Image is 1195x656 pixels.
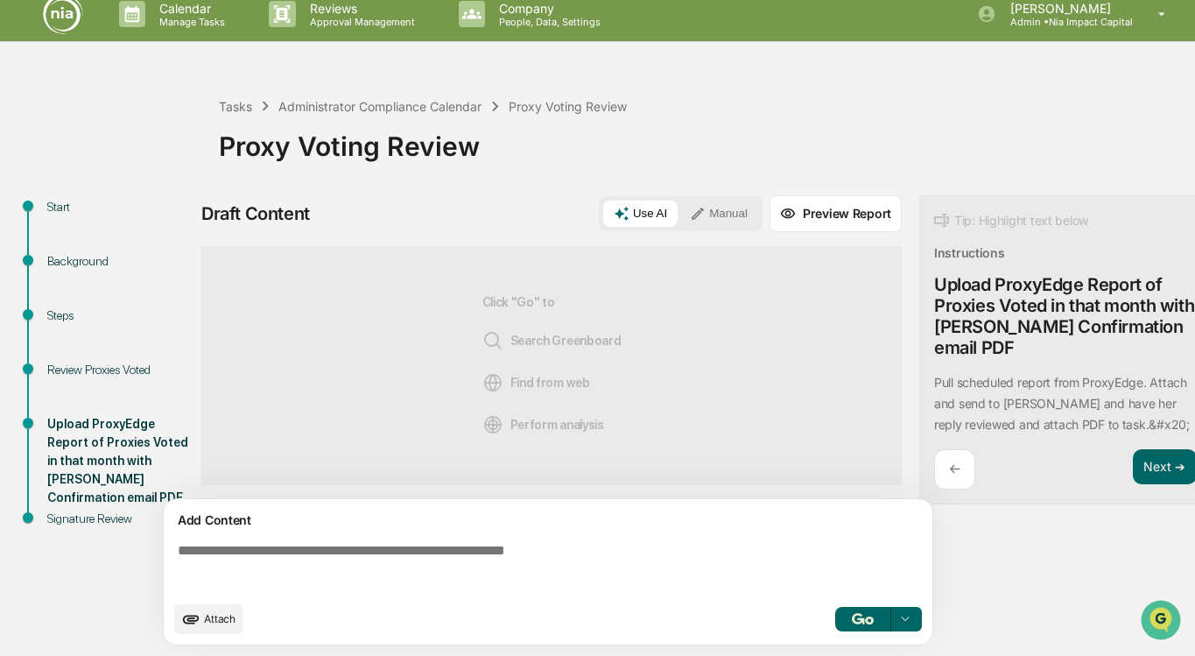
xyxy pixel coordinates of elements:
div: Start [47,198,191,216]
div: Add Content [174,510,922,531]
button: Start new chat [298,139,319,160]
div: Review Proxies Voted [47,361,191,379]
div: Draft Content [201,203,310,224]
span: Perform analysis [482,414,604,435]
div: Proxy Voting Review [219,116,1186,162]
p: People, Data, Settings [485,16,609,28]
button: Go [835,607,891,631]
button: Manual [679,201,758,227]
span: Find from web [482,372,590,393]
div: Click "Go" to [482,275,622,456]
p: Admin • Nia Impact Capital [996,16,1133,28]
div: Steps [47,307,191,325]
a: 🔎Data Lookup [11,247,117,279]
p: ← [949,461,960,477]
p: ​Pull scheduled report from ProxyEdge. Attach and send to [PERSON_NAME] and have her reply review... [934,375,1190,432]
div: Background [47,252,191,271]
p: Company [485,1,609,16]
button: Use AI [603,201,678,227]
span: Search Greenboard [482,330,622,351]
img: 1746055101610-c473b297-6a78-478c-a979-82029cc54cd1 [18,134,49,166]
p: Reviews [296,1,424,16]
div: Tip: Highlight text below [934,210,1088,231]
span: Data Lookup [35,254,110,272]
p: Manage Tasks [145,16,234,28]
p: How can we help? [18,37,319,65]
div: Proxy Voting Review [509,99,627,114]
span: Attestations [144,221,217,238]
a: 🖐️Preclearance [11,214,120,245]
p: Approval Management [296,16,424,28]
a: Powered byPylon [123,296,212,310]
div: Instructions [934,245,1005,260]
div: 🗄️ [127,222,141,236]
button: upload document [174,604,243,634]
span: Preclearance [35,221,113,238]
div: We're offline, we'll be back soon [60,152,228,166]
div: 🔎 [18,256,32,270]
div: Tasks [219,99,252,114]
img: Search [482,330,503,351]
img: Analysis [482,414,503,435]
div: Signature Review [47,510,191,528]
div: Start new chat [60,134,287,152]
iframe: Open customer support [1139,598,1186,645]
img: Go [852,613,873,624]
div: Upload ProxyEdge Report of Proxies Voted in that month with [PERSON_NAME] Confirmation email PDF [47,415,191,507]
a: 🗄️Attestations [120,214,224,245]
div: 🖐️ [18,222,32,236]
span: Pylon [174,297,212,310]
button: Preview Report [770,195,902,232]
span: Attach [204,612,235,625]
img: Web [482,372,503,393]
div: Administrator Compliance Calendar [278,99,482,114]
p: [PERSON_NAME] [996,1,1133,16]
p: Calendar [145,1,234,16]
